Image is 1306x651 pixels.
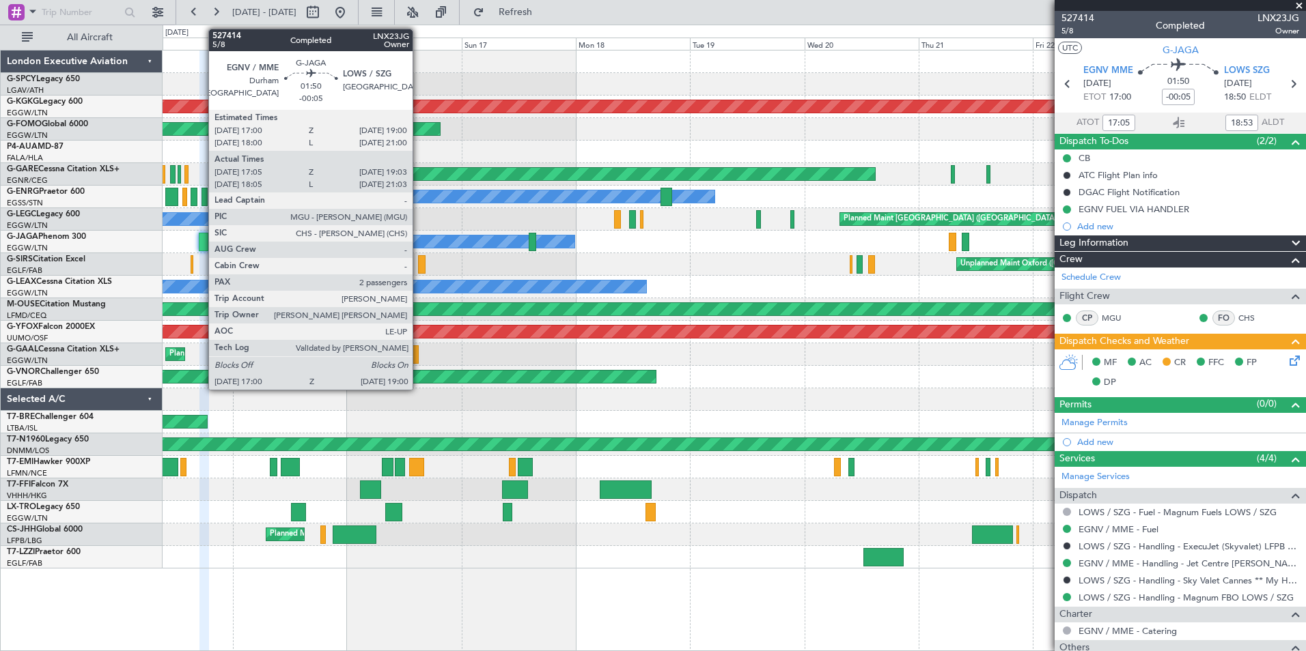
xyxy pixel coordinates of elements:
a: EGGW/LTN [7,220,48,231]
span: G-JAGA [1163,43,1199,57]
a: LOWS / SZG - Handling - Magnum FBO LOWS / SZG [1079,592,1294,603]
div: Owner [222,231,245,252]
span: Dispatch [1059,488,1097,504]
a: Manage Services [1061,470,1130,484]
span: [DATE] [1224,77,1252,91]
span: G-FOMO [7,120,42,128]
span: (0/0) [1257,396,1277,411]
a: LX-TROLegacy 650 [7,503,80,511]
a: UUMO/OSF [7,333,48,343]
a: EGGW/LTN [7,288,48,298]
a: CHS [1238,312,1269,324]
div: Planned Maint [GEOGRAPHIC_DATA] ([GEOGRAPHIC_DATA]) [844,209,1059,229]
span: (4/4) [1257,451,1277,465]
span: G-SIRS [7,255,33,263]
span: G-JAGA [7,233,38,241]
a: EGSS/STN [7,198,43,208]
a: VHHH/HKG [7,491,47,501]
a: FALA/HLA [7,153,43,163]
div: Fri 15 [233,38,347,50]
span: ETOT [1083,91,1106,104]
div: FO [1212,310,1235,325]
a: EGGW/LTN [7,130,48,141]
span: ELDT [1249,91,1271,104]
a: LFMD/CEQ [7,310,46,321]
span: G-VNOR [7,368,40,376]
span: DP [1104,376,1116,390]
div: Add new [1077,220,1299,232]
span: Services [1059,451,1095,467]
span: M-OUSE [7,300,40,308]
a: LTBA/ISL [7,423,38,433]
div: CB [1079,152,1090,164]
span: 01:50 [1167,75,1189,89]
div: Planned Maint [169,344,219,364]
input: --:-- [1225,115,1258,131]
span: FFC [1208,356,1224,370]
a: M-OUSECitation Mustang [7,300,106,308]
span: G-SPCY [7,75,36,83]
span: CS-JHH [7,525,36,534]
a: G-LEGCLegacy 600 [7,210,80,218]
span: Permits [1059,397,1092,413]
a: EGGW/LTN [7,243,48,253]
span: AC [1139,356,1152,370]
span: LOWS SZG [1224,64,1270,78]
span: LNX23JG [1258,11,1299,25]
a: G-LEAXCessna Citation XLS [7,278,112,286]
span: 17:00 [1109,91,1131,104]
a: EGGW/LTN [7,513,48,523]
span: 527414 [1061,11,1094,25]
a: CS-JHHGlobal 6000 [7,525,83,534]
span: ATOT [1076,116,1099,130]
a: EGGW/LTN [7,356,48,366]
span: T7-FFI [7,480,31,489]
a: EGNV / MME - Fuel [1079,523,1158,535]
div: Unplanned Maint Chester [293,164,381,184]
span: T7-EMI [7,458,33,466]
div: DGAC Flight Notification [1079,186,1180,198]
a: T7-BREChallenger 604 [7,413,94,421]
div: Owner [350,186,374,207]
span: CR [1174,356,1186,370]
a: T7-EMIHawker 900XP [7,458,90,466]
span: Flight Crew [1059,289,1110,304]
a: MGU [1102,312,1133,324]
a: LFPB/LBG [7,536,42,546]
input: --:-- [1102,115,1135,131]
a: T7-LZZIPraetor 600 [7,548,81,556]
a: EGNV / MME - Handling - Jet Centre [PERSON_NAME] Aviation EGNV / MME [1079,558,1299,569]
a: G-ENRGPraetor 600 [7,188,85,196]
span: ALDT [1262,116,1284,130]
span: G-GARE [7,165,38,173]
a: T7-N1960Legacy 650 [7,435,89,444]
a: LGAV/ATH [7,85,44,96]
span: Charter [1059,607,1092,622]
input: Trip Number [42,2,120,23]
span: [DATE] - [DATE] [232,6,296,18]
div: Sat 16 [347,38,461,50]
a: G-YFOXFalcon 2000EX [7,323,95,331]
div: [DATE] [165,27,189,39]
span: T7-BRE [7,413,35,421]
a: EGNR/CEG [7,175,48,186]
button: Refresh [467,1,548,23]
a: EGLF/FAB [7,558,42,568]
span: EGNV MME [1083,64,1133,78]
span: MF [1104,356,1117,370]
span: G-LEAX [7,278,36,286]
a: EGGW/LTN [7,108,48,118]
div: Sun 17 [462,38,576,50]
a: EGNV / MME - Catering [1079,625,1177,637]
a: G-FOMOGlobal 6000 [7,120,88,128]
div: Completed [1156,18,1205,33]
div: Unplanned Maint Oxford ([GEOGRAPHIC_DATA]) [960,254,1132,274]
div: Wed 20 [805,38,919,50]
a: Schedule Crew [1061,271,1121,285]
a: T7-FFIFalcon 7X [7,480,68,489]
div: ATC Flight Plan info [1079,169,1158,181]
a: P4-AUAMD-87 [7,143,64,151]
a: LOWS / SZG - Handling - ExecuJet (Skyvalet) LFPB / LBG [1079,540,1299,552]
span: G-ENRG [7,188,39,196]
div: Add new [1077,436,1299,448]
